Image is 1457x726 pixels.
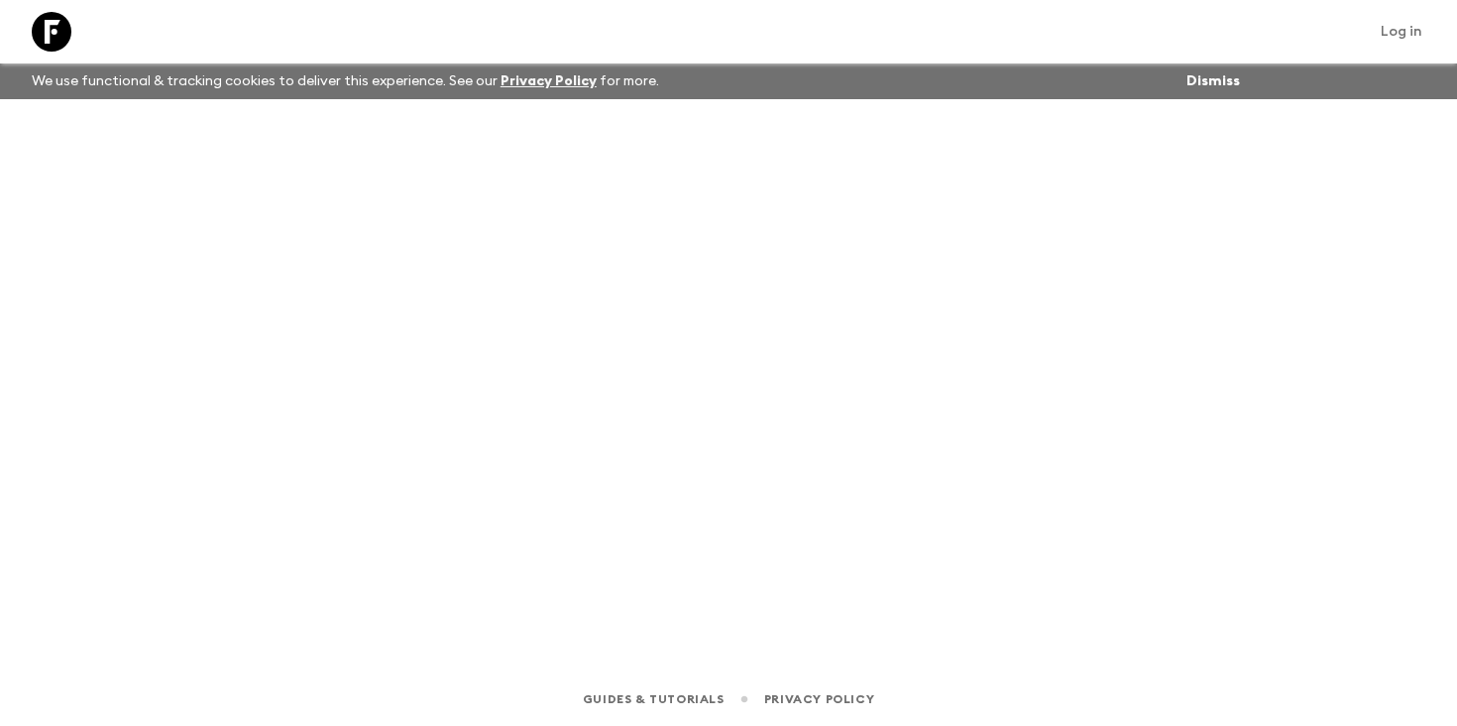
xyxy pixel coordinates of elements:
a: Guides & Tutorials [583,688,725,710]
a: Privacy Policy [764,688,874,710]
p: We use functional & tracking cookies to deliver this experience. See our for more. [24,63,667,99]
a: Privacy Policy [501,74,597,88]
button: Dismiss [1181,67,1245,95]
a: Log in [1370,18,1433,46]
